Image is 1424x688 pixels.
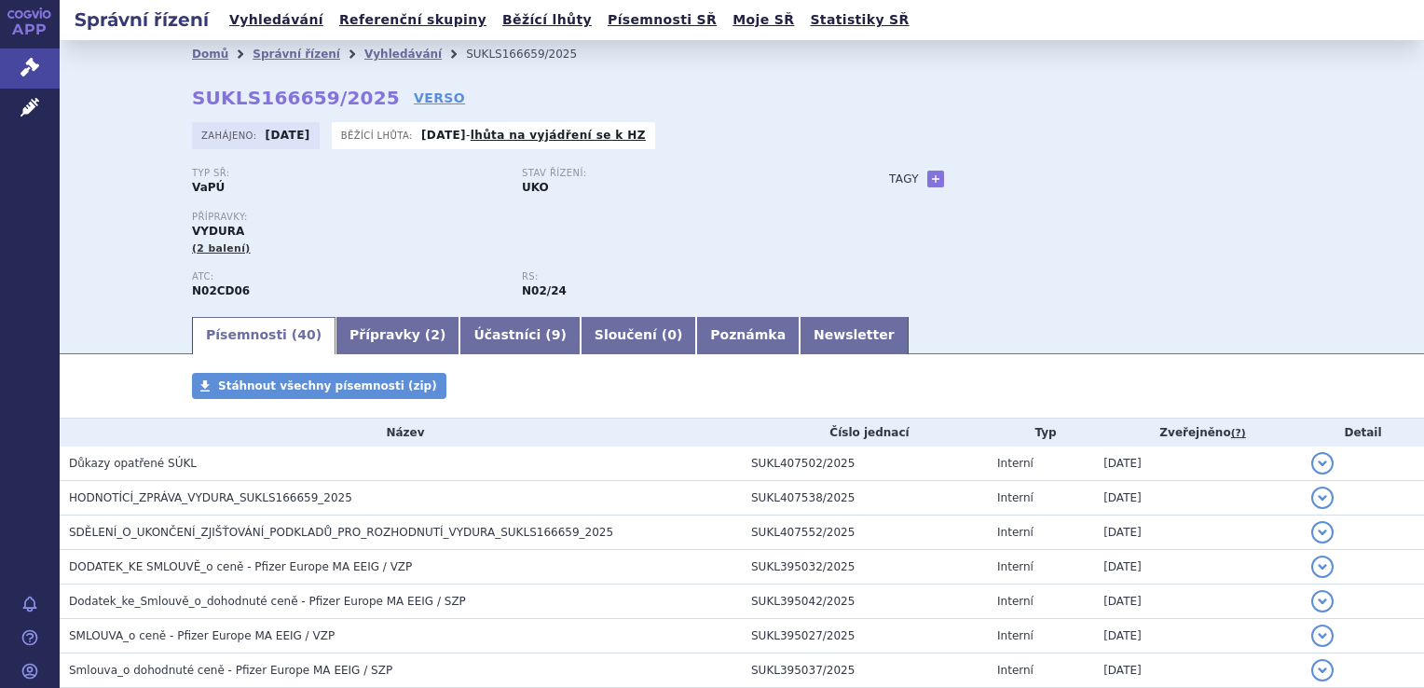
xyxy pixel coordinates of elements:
[1311,487,1334,509] button: detail
[1094,619,1302,654] td: [DATE]
[522,284,567,297] strong: rimegepant
[431,327,440,342] span: 2
[997,595,1034,608] span: Interní
[335,317,459,354] a: Přípravky (2)
[997,629,1034,642] span: Interní
[522,181,549,194] strong: UKO
[201,128,260,143] span: Zahájeno:
[60,419,742,447] th: Název
[69,629,335,642] span: SMLOUVA_o ceně - Pfizer Europe MA EEIG / VZP
[253,48,340,61] a: Správní řízení
[471,129,646,142] a: lhůta na vyjádření se k HZ
[696,317,800,354] a: Poznámka
[997,491,1034,504] span: Interní
[1311,659,1334,681] button: detail
[192,212,852,223] p: Přípravky:
[742,585,988,619] td: SUKL395042/2025
[192,373,446,399] a: Stáhnout všechny písemnosti (zip)
[552,327,561,342] span: 9
[224,7,329,33] a: Vyhledávání
[742,619,988,654] td: SUKL395027/2025
[1094,481,1302,516] td: [DATE]
[341,128,417,143] span: Běžící lhůta:
[997,457,1034,470] span: Interní
[69,526,613,539] span: SDĚLENÍ_O_UKONČENÍ_ZJIŠŤOVÁNÍ_PODKLADŮ_PRO_ROZHODNUTÍ_VYDURA_SUKLS166659_2025
[522,271,833,282] p: RS:
[69,595,466,608] span: Dodatek_ke_Smlouvě_o_dohodnuté ceně - Pfizer Europe MA EEIG / SZP
[742,481,988,516] td: SUKL407538/2025
[522,168,833,179] p: Stav řízení:
[1231,427,1246,440] abbr: (?)
[997,664,1034,677] span: Interní
[1311,521,1334,544] button: detail
[1311,556,1334,578] button: detail
[192,317,335,354] a: Písemnosti (40)
[1094,550,1302,585] td: [DATE]
[581,317,696,354] a: Sloučení (0)
[414,89,465,107] a: VERSO
[466,40,601,68] li: SUKLS166659/2025
[988,419,1094,447] th: Typ
[742,516,988,550] td: SUKL407552/2025
[69,560,412,573] span: DODATEK_KE SMLOUVĚ_o ceně - Pfizer Europe MA EEIG / VZP
[421,128,646,143] p: -
[1094,447,1302,481] td: [DATE]
[192,87,400,109] strong: SUKLS166659/2025
[602,7,722,33] a: Písemnosti SŘ
[1094,585,1302,619] td: [DATE]
[60,7,224,33] h2: Správní řízení
[889,168,919,190] h3: Tagy
[69,664,392,677] span: Smlouva_o dohodnuté ceně - Pfizer Europe MA EEIG / SZP
[192,181,225,194] strong: VaPÚ
[1302,419,1424,447] th: Detail
[800,317,909,354] a: Newsletter
[421,129,466,142] strong: [DATE]
[997,560,1034,573] span: Interní
[1094,516,1302,550] td: [DATE]
[192,284,250,297] strong: RIMEGEPANT
[1311,452,1334,475] button: detail
[727,7,800,33] a: Moje SŘ
[266,129,310,142] strong: [DATE]
[997,526,1034,539] span: Interní
[69,457,197,470] span: Důkazy opatřené SÚKL
[742,654,988,688] td: SUKL395037/2025
[364,48,442,61] a: Vyhledávání
[192,48,228,61] a: Domů
[459,317,580,354] a: Účastníci (9)
[334,7,492,33] a: Referenční skupiny
[218,379,437,392] span: Stáhnout všechny písemnosti (zip)
[1094,654,1302,688] td: [DATE]
[742,447,988,481] td: SUKL407502/2025
[192,271,503,282] p: ATC:
[742,550,988,585] td: SUKL395032/2025
[497,7,597,33] a: Běžící lhůty
[69,491,352,504] span: HODNOTÍCÍ_ZPRÁVA_VYDURA_SUKLS166659_2025
[192,225,244,238] span: VYDURA
[667,327,677,342] span: 0
[1311,625,1334,647] button: detail
[192,242,251,255] span: (2 balení)
[804,7,914,33] a: Statistiky SŘ
[1311,590,1334,612] button: detail
[297,327,315,342] span: 40
[927,171,944,187] a: +
[742,419,988,447] th: Číslo jednací
[192,168,503,179] p: Typ SŘ:
[1094,419,1302,447] th: Zveřejněno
